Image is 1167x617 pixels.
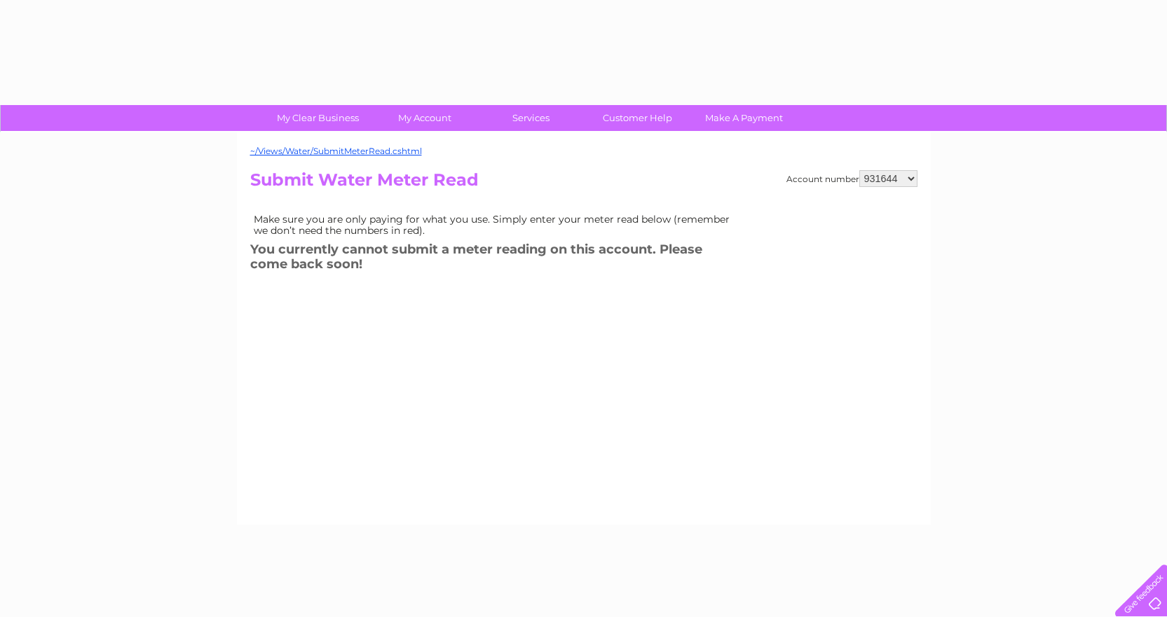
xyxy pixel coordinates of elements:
a: Customer Help [580,105,695,131]
a: My Clear Business [260,105,376,131]
h2: Submit Water Meter Read [250,170,917,197]
a: Make A Payment [686,105,802,131]
h3: You currently cannot submit a meter reading on this account. Please come back soon! [250,240,741,278]
td: Make sure you are only paying for what you use. Simply enter your meter read below (remember we d... [250,210,741,240]
a: Services [473,105,589,131]
a: ~/Views/Water/SubmitMeterRead.cshtml [250,146,422,156]
a: My Account [367,105,482,131]
div: Account number [786,170,917,187]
